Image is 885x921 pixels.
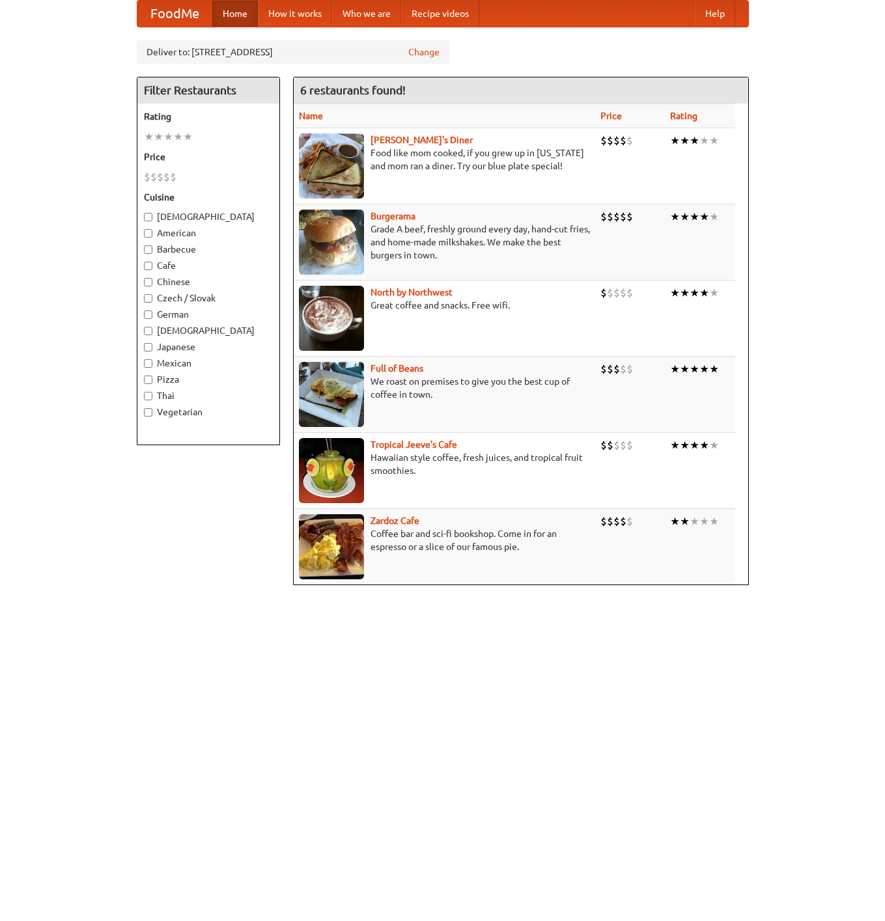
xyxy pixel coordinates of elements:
[626,438,633,452] li: $
[371,363,423,374] a: Full of Beans
[154,130,163,144] li: ★
[613,362,620,376] li: $
[137,40,449,64] div: Deliver to: [STREET_ADDRESS]
[607,210,613,224] li: $
[144,245,152,254] input: Barbecue
[613,438,620,452] li: $
[299,146,590,172] p: Food like mom cooked, if you grew up in [US_STATE] and mom ran a diner. Try our blue plate special!
[144,275,273,288] label: Chinese
[299,527,590,553] p: Coffee bar and sci-fi bookshop. Come in for an espresso or a slice of our famous pie.
[299,438,364,503] img: jeeves.jpg
[600,438,607,452] li: $
[670,362,680,376] li: ★
[144,292,273,305] label: Czech / Slovak
[299,210,364,275] img: burgerama.jpg
[600,362,607,376] li: $
[144,308,273,321] label: German
[144,359,152,368] input: Mexican
[144,389,273,402] label: Thai
[670,514,680,529] li: ★
[699,514,709,529] li: ★
[144,376,152,384] input: Pizza
[299,451,590,477] p: Hawaiian style coffee, fresh juices, and tropical fruit smoothies.
[150,170,157,184] li: $
[613,514,620,529] li: $
[607,438,613,452] li: $
[620,210,626,224] li: $
[695,1,735,27] a: Help
[626,286,633,300] li: $
[299,133,364,199] img: sallys.jpg
[607,362,613,376] li: $
[144,343,152,351] input: Japanese
[144,243,273,256] label: Barbecue
[680,514,690,529] li: ★
[300,84,406,96] ng-pluralize: 6 restaurants found!
[699,362,709,376] li: ★
[371,211,415,221] a: Burgerama
[299,514,364,579] img: zardoz.jpg
[709,362,719,376] li: ★
[620,133,626,148] li: $
[157,170,163,184] li: $
[680,362,690,376] li: ★
[371,135,473,145] a: [PERSON_NAME]'s Diner
[709,286,719,300] li: ★
[170,170,176,184] li: $
[299,286,364,351] img: north.jpg
[670,286,680,300] li: ★
[163,130,173,144] li: ★
[332,1,401,27] a: Who we are
[600,514,607,529] li: $
[620,514,626,529] li: $
[144,262,152,270] input: Cafe
[408,46,440,59] a: Change
[607,286,613,300] li: $
[144,259,273,272] label: Cafe
[299,362,364,427] img: beans.jpg
[144,150,273,163] h5: Price
[670,438,680,452] li: ★
[613,210,620,224] li: $
[709,514,719,529] li: ★
[690,286,699,300] li: ★
[626,133,633,148] li: $
[626,514,633,529] li: $
[607,133,613,148] li: $
[144,170,150,184] li: $
[137,1,212,27] a: FoodMe
[137,77,279,103] h4: Filter Restaurants
[371,287,453,297] b: North by Northwest
[699,286,709,300] li: ★
[680,133,690,148] li: ★
[600,286,607,300] li: $
[258,1,332,27] a: How it works
[699,210,709,224] li: ★
[212,1,258,27] a: Home
[144,373,273,386] label: Pizza
[699,133,709,148] li: ★
[690,133,699,148] li: ★
[690,514,699,529] li: ★
[144,327,152,335] input: [DEMOGRAPHIC_DATA]
[670,133,680,148] li: ★
[144,130,154,144] li: ★
[401,1,479,27] a: Recipe videos
[144,213,152,221] input: [DEMOGRAPHIC_DATA]
[371,439,457,450] a: Tropical Jeeve's Cafe
[144,294,152,303] input: Czech / Slovak
[173,130,183,144] li: ★
[144,310,152,319] input: German
[607,514,613,529] li: $
[299,111,323,121] a: Name
[144,110,273,123] h5: Rating
[371,515,419,526] a: Zardoz Cafe
[144,227,273,240] label: American
[600,133,607,148] li: $
[163,170,170,184] li: $
[144,210,273,223] label: [DEMOGRAPHIC_DATA]
[144,406,273,419] label: Vegetarian
[299,299,590,312] p: Great coffee and snacks. Free wifi.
